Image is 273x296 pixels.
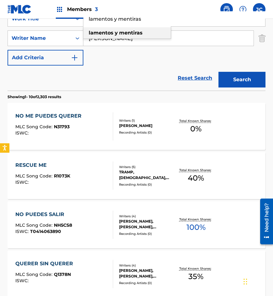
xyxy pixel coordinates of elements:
[119,231,174,236] div: Recording Artists ( 0 )
[56,6,63,13] img: Top Rightsholders
[54,222,72,228] span: NH5CS8
[12,34,68,42] div: Writer Name
[119,130,174,135] div: Recording Artists ( 0 )
[179,217,213,222] p: Total Known Shares:
[186,222,206,233] span: 100 %
[8,11,265,91] form: Search Form
[15,229,30,234] span: ISWC :
[15,112,85,120] div: NO ME PUEDES QUERER
[15,278,30,283] span: ISWC :
[179,168,213,172] p: Total Known Shares:
[8,94,61,100] p: Showing 1 - 10 of 2,303 results
[253,3,265,16] div: User Menu
[239,6,247,13] img: help
[12,15,68,23] div: Work Title
[15,161,70,169] div: RESCUE ME
[119,169,174,181] div: TRAMP, [DEMOGRAPHIC_DATA], BEST, [PERSON_NAME]
[8,5,32,14] img: MLC Logo
[175,71,215,85] a: Reset Search
[71,54,78,61] img: 9d2ae6d4665cec9f34b9.svg
[15,222,54,228] span: MLC Song Code :
[89,30,113,36] strong: lamentos
[190,123,202,135] span: 0 %
[15,211,72,218] div: NO PUEDES SALIR
[119,263,174,268] div: Writers ( 4 )
[119,281,174,285] div: Recording Artists ( 0 )
[223,6,230,13] img: search
[54,272,71,277] span: Q1378N
[179,119,213,123] p: Total Known Shares:
[119,268,174,279] div: [PERSON_NAME], [PERSON_NAME], [PERSON_NAME] [PERSON_NAME] [PERSON_NAME]
[54,124,70,129] span: N31793
[259,30,265,46] img: Delete Criterion
[242,266,273,296] iframe: Chat Widget
[242,266,273,296] div: Widget de chat
[115,30,118,36] strong: y
[15,173,54,179] span: MLC Song Code :
[237,3,249,16] div: Help
[119,165,174,169] div: Writers ( 5 )
[95,6,98,12] span: 3
[67,6,98,13] span: Members
[188,172,204,184] span: 40 %
[15,124,54,129] span: MLC Song Code :
[15,272,54,277] span: MLC Song Code :
[119,30,143,36] strong: mentiras
[119,118,174,123] div: Writers ( 1 )
[8,201,265,248] a: NO PUEDES SALIRMLC Song Code:NH5CS8ISWC:T0414063890Writers (4)[PERSON_NAME], [PERSON_NAME], [PERS...
[220,3,233,16] a: Public Search
[244,272,247,291] div: Arrastrar
[119,182,174,187] div: Recording Artists ( 0 )
[8,50,83,66] button: Add Criteria
[15,260,76,267] div: QUERER SIN QUERER
[255,196,273,247] iframe: Resource Center
[188,271,203,282] span: 35 %
[218,72,265,87] button: Search
[119,219,174,230] div: [PERSON_NAME], [PERSON_NAME], [PERSON_NAME], [PERSON_NAME]
[15,179,30,185] span: ISWC :
[54,173,70,179] span: R1073K
[179,266,213,271] p: Total Known Shares:
[30,229,61,234] span: T0414063890
[119,123,174,129] div: [PERSON_NAME]
[15,130,30,136] span: ISWC :
[8,152,265,199] a: RESCUE MEMLC Song Code:R1073KISWC:Writers (5)TRAMP, [DEMOGRAPHIC_DATA], BEST, [PERSON_NAME]Record...
[119,214,174,219] div: Writers ( 4 )
[8,103,265,150] a: NO ME PUEDES QUERERMLC Song Code:N31793ISWC:Writers (1)[PERSON_NAME]Recording Artists (0)Total Kn...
